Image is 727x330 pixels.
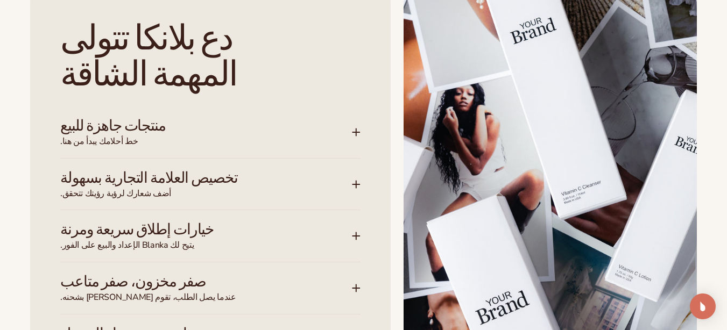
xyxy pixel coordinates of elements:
[60,16,232,59] font: دع بلانكا تتولى
[60,188,171,199] font: أضف شعارك لرؤية رؤيتك تتحقق.
[690,293,716,319] div: فتح برنامج Intercom Messenger
[60,52,236,95] font: المهمة الشاقة
[60,168,238,187] font: تخصيص العلامة التجارية بسهولة
[60,239,194,251] font: يتيح لك Blanka الإعداد والبيع على الفور.
[60,116,166,135] font: منتجات جاهزة للبيع
[60,291,236,303] font: عندما يصل الطلب، تقوم [PERSON_NAME] بشحنه.
[60,219,214,239] font: خيارات إطلاق سريعة ومرنة
[60,135,138,147] font: خط أحلامك يبدأ من هنا.
[60,271,206,291] font: صفر مخزون، صفر متاعب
